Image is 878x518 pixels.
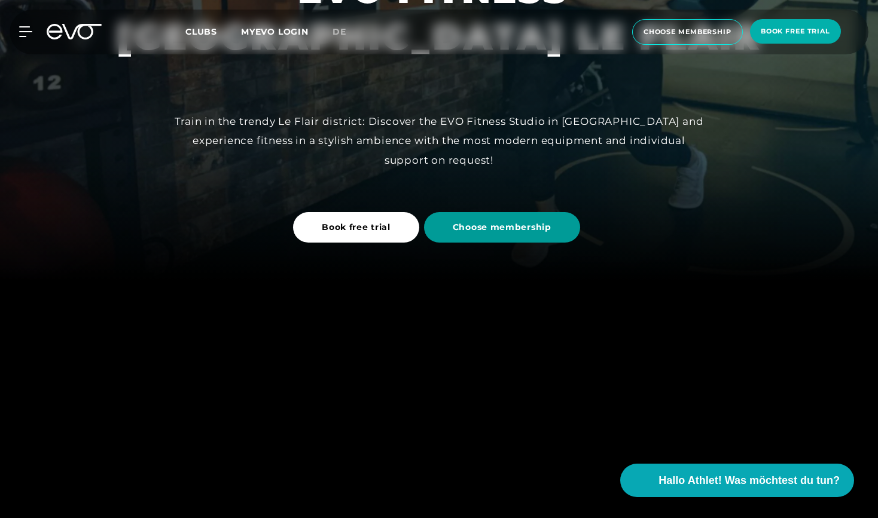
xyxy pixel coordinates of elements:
a: Clubs [185,26,241,37]
span: Choose membership [453,221,551,234]
span: de [333,26,346,37]
span: book free trial [761,26,830,36]
a: choose membership [629,19,746,45]
span: choose membership [644,27,731,37]
div: Train in the trendy Le Flair district: Discover the EVO Fitness Studio in [GEOGRAPHIC_DATA] and e... [170,112,708,170]
span: Book free trial [322,221,391,234]
a: de [333,25,361,39]
span: Clubs [185,26,217,37]
a: MYEVO LOGIN [241,26,309,37]
a: book free trial [746,19,845,45]
span: Hallo Athlet! Was möchtest du tun? [658,473,840,489]
a: Choose membership [424,203,585,252]
a: Book free trial [293,203,424,252]
button: Hallo Athlet! Was möchtest du tun? [620,464,854,497]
